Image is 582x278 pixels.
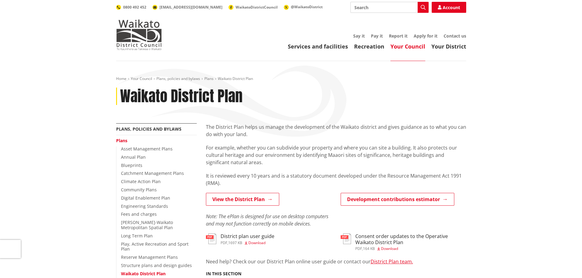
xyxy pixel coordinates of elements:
img: Waikato District Council - Te Kaunihera aa Takiwaa o Waikato [116,20,162,50]
p: The District Plan helps us manage the development of the Waikato district and gives guidance as t... [206,123,466,138]
a: [PERSON_NAME]-Waikato Metropolitan Spatial Plan [121,219,173,230]
a: Annual Plan [121,154,146,160]
a: Community Plans [121,187,157,193]
input: Search input [350,2,429,13]
span: 0800 492 452 [123,5,146,10]
a: Plans, policies and bylaws [116,126,181,132]
div: , [221,241,274,245]
p: It is reviewed every 10 years and is a statutory document developed under the Resource Management... [206,172,466,187]
h3: Consent order updates to the Operative Waikato District Plan [355,233,466,245]
a: District Plan team. [371,258,413,265]
a: Engineering Standards [121,203,168,209]
a: Plans, policies and bylaws [156,76,200,81]
img: document-pdf.svg [341,233,351,244]
a: Apply for it [414,33,437,39]
a: Services and facilities [288,43,348,50]
a: Asset Management Plans [121,146,173,152]
h3: District plan user guide [221,233,274,239]
span: Download [248,240,265,245]
a: Your Council [390,43,425,50]
a: Home [116,76,126,81]
a: Report it [389,33,408,39]
a: District plan user guide pdf,1697 KB Download [206,233,274,244]
a: Structure plans and design guides [121,262,192,268]
a: WaikatoDistrictCouncil [229,5,278,10]
span: 1697 KB [228,240,242,245]
div: , [355,247,466,251]
a: Your Council [131,76,152,81]
a: Recreation [354,43,384,50]
a: Climate Action Plan [121,179,161,184]
a: Digital Enablement Plan [121,195,170,201]
a: Reserve Management Plans [121,254,178,260]
span: pdf [355,246,362,251]
a: Contact us [444,33,466,39]
span: Download [381,246,398,251]
a: Development contributions estimator [341,193,454,206]
span: Waikato District Plan [218,76,253,81]
img: document-pdf.svg [206,233,216,244]
span: WaikatoDistrictCouncil [236,5,278,10]
a: Your District [431,43,466,50]
a: Plans [204,76,214,81]
a: Catchment Management Plans [121,170,184,176]
h1: Waikato District Plan [120,88,243,105]
a: Pay it [371,33,383,39]
span: [EMAIL_ADDRESS][DOMAIN_NAME] [159,5,222,10]
a: Consent order updates to the Operative Waikato District Plan pdf,164 KB Download [341,233,466,250]
a: Plans [116,138,127,143]
a: Waikato District Plan [121,271,166,276]
a: @WaikatoDistrict [284,4,323,9]
a: Account [432,2,466,13]
a: View the District Plan [206,193,279,206]
a: 0800 492 452 [116,5,146,10]
p: Need help? Check our our District Plan online user guide or contact our [206,258,466,265]
span: pdf [221,240,227,245]
a: Fees and charges [121,211,157,217]
p: For example, whether you can subdivide your property and where you can site a building. It also p... [206,144,466,166]
h5: In this section [206,271,241,276]
a: Blueprints [121,162,142,168]
a: Long Term Plan [121,233,153,239]
em: Note: The ePlan is designed for use on desktop computers and may not function correctly on mobile... [206,213,328,227]
a: [EMAIL_ADDRESS][DOMAIN_NAME] [152,5,222,10]
span: @WaikatoDistrict [291,4,323,9]
nav: breadcrumb [116,76,466,81]
a: Play, Active Recreation and Sport Plan [121,241,189,252]
a: Say it [353,33,365,39]
span: 164 KB [363,246,375,251]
